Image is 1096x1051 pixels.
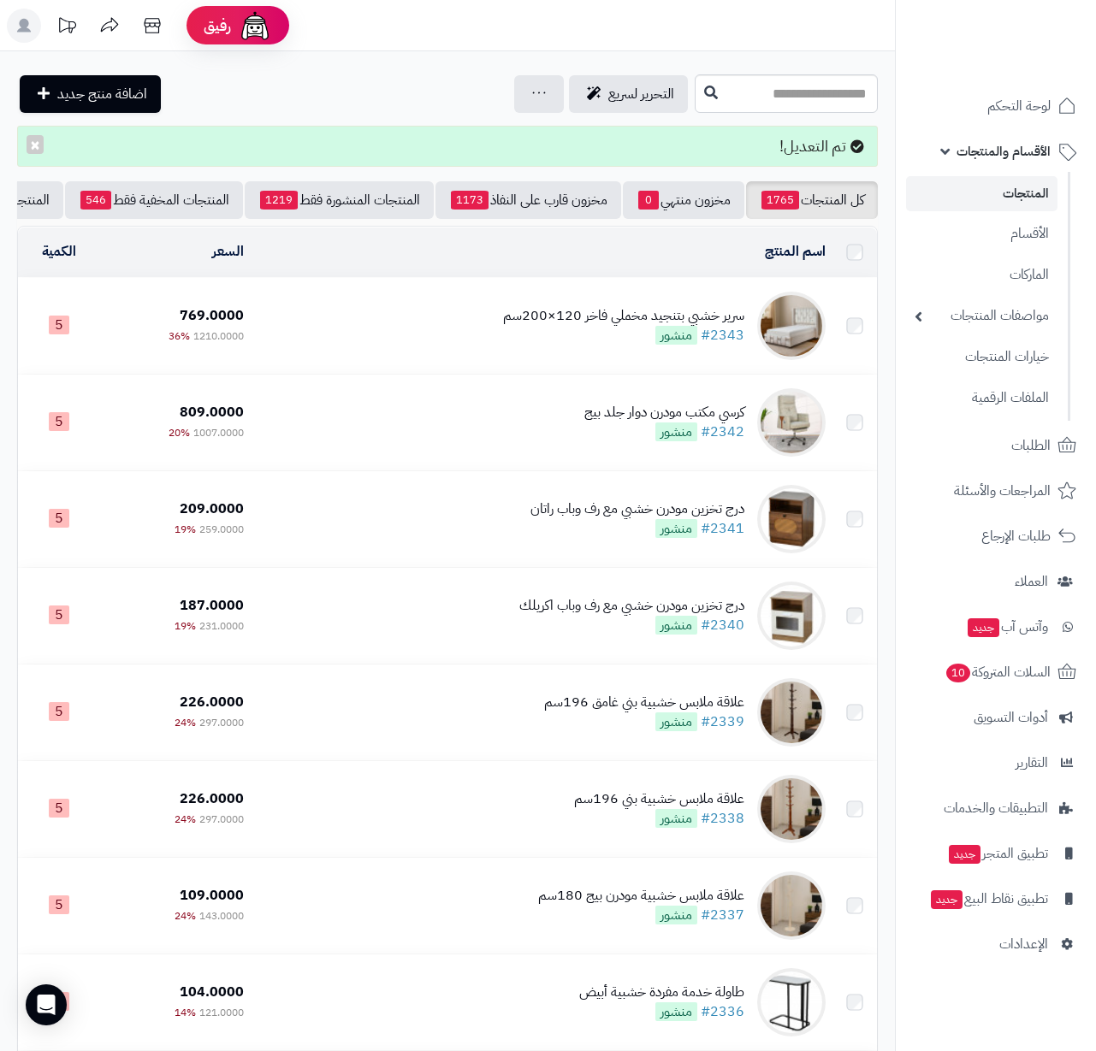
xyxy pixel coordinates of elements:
[451,191,489,210] span: 1173
[530,499,744,519] div: درج تخزين مودرن خشبي مع رف وباب راتان
[212,241,244,262] a: السعر
[49,799,69,818] span: 5
[1016,751,1048,775] span: التقارير
[49,316,69,334] span: 5
[20,75,161,113] a: اضافة منتج جديد
[906,652,1086,693] a: السلات المتروكة10
[638,191,659,210] span: 0
[968,618,999,637] span: جديد
[65,181,243,219] a: المنتجات المخفية فقط546
[757,292,826,360] img: سرير خشبي بتنجيد مخملي فاخر 120×200سم
[945,660,1051,684] span: السلات المتروكة
[49,605,69,624] span: 5
[761,191,799,210] span: 1765
[503,306,744,326] div: سرير خشبي بتنجيد مخملي فاخر 120×200سم
[169,425,190,440] span: 20%
[1011,434,1051,458] span: الطلبات
[49,895,69,914] span: 5
[757,871,826,940] img: علاقة ملابس خشبية مودرن بيج 180سم
[584,403,744,422] div: كرسي مكتب مودرن دوار جلد بيج
[906,878,1086,919] a: تطبيق نقاط البيعجديد
[944,796,1048,820] span: التطبيقات والخدمات
[175,618,196,634] span: 19%
[17,126,878,167] div: تم التعديل!
[199,908,244,924] span: 143.0000
[906,339,1057,375] a: خيارات المنتجات
[49,509,69,528] span: 5
[260,191,298,210] span: 1219
[947,841,1048,865] span: تطبيق المتجر
[906,425,1086,466] a: الطلبات
[655,616,697,635] span: منشور
[655,326,697,345] span: منشور
[180,982,244,1002] span: 104.0000
[193,328,244,344] span: 1210.0000
[655,809,697,828] span: منشور
[199,812,244,827] span: 297.0000
[906,833,1086,874] a: تطبيق المتجرجديد
[574,789,744,809] div: علاقة ملابس خشبية بني 196سم
[27,135,44,154] button: ×
[906,561,1086,602] a: العملاء
[245,181,434,219] a: المنتجات المنشورة فقط1219
[701,711,744,732] a: #2339
[765,241,826,262] a: اسم المنتج
[981,524,1051,548] span: طلبات الإرجاع
[757,485,826,553] img: درج تخزين مودرن خشبي مع رف وباب راتان
[435,181,621,219] a: مخزون قارب على النفاذ1173
[42,241,76,262] a: الكمية
[180,885,244,906] span: 109.0000
[757,388,826,457] img: كرسي مكتب مودرن دوار جلد بيج
[655,906,697,924] span: منشور
[931,890,963,909] span: جديد
[180,499,244,519] span: 209.0000
[655,1002,697,1021] span: منشور
[199,618,244,634] span: 231.0000
[26,984,67,1025] div: Open Intercom Messenger
[608,84,674,104] span: التحرير لسريع
[519,596,744,616] div: درج تخزين مودرن خشبي مع رف وباب اكريلك
[169,328,190,344] span: 36%
[655,712,697,731] span: منشور
[701,1001,744,1022] a: #2336
[701,518,744,539] a: #2341
[906,470,1086,511] a: المراجعات والأسئلة
[199,715,244,730] span: 297.0000
[57,84,147,104] span: اضافة منتج جديد
[544,693,744,712] div: علاقة ملابس خشبية بني غامق 196سم
[906,86,1086,127] a: لوحة التحكم
[199,522,244,537] span: 259.0000
[204,15,231,36] span: رفيق
[966,615,1048,639] span: وآتس آب
[538,886,744,906] div: علاقة ملابس خشبية مودرن بيج 180سم
[906,380,1057,416] a: الملفات الرقمية
[987,94,1051,118] span: لوحة التحكم
[906,788,1086,829] a: التطبيقات والخدمات
[238,9,272,43] img: ai-face.png
[906,606,1086,647] a: وآتس آبجديد
[906,216,1057,252] a: الأقسام
[180,305,244,326] span: 769.0000
[701,615,744,635] a: #2340
[655,422,697,441] span: منشور
[579,983,744,1002] div: طاولة خدمة مفردة خشبية أبيض
[757,678,826,747] img: علاقة ملابس خشبية بني غامق 196سم
[49,702,69,721] span: 5
[569,75,688,113] a: التحرير لسريع
[954,479,1051,503] span: المراجعات والأسئلة
[175,522,196,537] span: 19%
[957,139,1051,163] span: الأقسام والمنتجات
[199,1005,244,1020] span: 121.0000
[906,176,1057,211] a: المنتجات
[757,968,826,1036] img: طاولة خدمة مفردة خشبية أبيض
[906,697,1086,738] a: أدوات التسويق
[175,908,196,924] span: 24%
[974,706,1048,729] span: أدوات التسويق
[906,924,1086,965] a: الإعدادات
[757,775,826,843] img: علاقة ملابس خشبية بني 196سم
[701,422,744,442] a: #2342
[175,812,196,827] span: 24%
[180,595,244,616] span: 187.0000
[655,519,697,538] span: منشور
[949,845,980,864] span: جديد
